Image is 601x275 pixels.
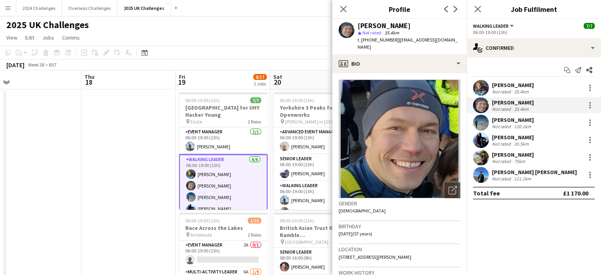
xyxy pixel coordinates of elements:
[22,32,38,43] a: Edit
[26,62,46,68] span: Week 38
[492,134,534,141] div: [PERSON_NAME]
[362,30,381,36] span: Not rated
[273,224,362,239] h3: British Asian Trust Royal Ramble ([GEOGRAPHIC_DATA])
[492,116,534,123] div: [PERSON_NAME]
[179,93,268,210] app-job-card: 06:00-19:00 (13h)7/7[GEOGRAPHIC_DATA] for UHY Hacker Young Edale2 RolesEvent Manager1/106:00-19:0...
[339,246,460,253] h3: Location
[445,182,460,198] div: Open photos pop-in
[492,141,512,147] div: Not rated
[42,34,54,41] span: Jobs
[248,218,261,224] span: 1/10
[280,97,314,103] span: 06:00-19:00 (13h)
[492,82,534,89] div: [PERSON_NAME]
[62,0,117,16] button: Overseas Challenges
[16,0,62,16] button: 2024 Challenges
[185,218,220,224] span: 06:00-19:00 (13h)
[332,54,467,73] div: Bio
[492,151,534,158] div: [PERSON_NAME]
[473,23,515,29] button: Walking Leader
[473,189,500,197] div: Total fee
[512,176,533,182] div: 121.1km
[339,231,372,237] span: [DATE] (57 years)
[473,29,595,35] div: 06:00-19:00 (13h)
[273,73,282,80] span: Sat
[253,74,267,80] span: 8/17
[6,34,17,41] span: View
[179,224,268,231] h3: Race Across the Lakes
[492,106,512,112] div: Not rated
[492,176,512,182] div: Not rated
[178,78,185,87] span: 19
[285,119,342,125] span: [PERSON_NAME] in [GEOGRAPHIC_DATA]
[190,119,202,125] span: Edale
[492,99,534,106] div: [PERSON_NAME]
[358,37,458,50] span: | [EMAIL_ADDRESS][DOMAIN_NAME]
[467,38,601,57] div: Confirmed
[339,223,460,230] h3: Birthday
[254,81,266,87] div: 2 Jobs
[339,208,386,214] span: [DEMOGRAPHIC_DATA]
[492,89,512,95] div: Not rated
[179,73,185,80] span: Fri
[492,169,577,176] div: [PERSON_NAME] [PERSON_NAME]
[6,19,89,31] h1: 2025 UK Challenges
[3,32,21,43] a: View
[179,104,268,118] h3: [GEOGRAPHIC_DATA] for UHY Hacker Young
[332,4,467,14] h3: Profile
[358,37,399,43] span: t. [PHONE_NUMBER]
[273,248,362,275] app-card-role: Senior Leader1/108:00-16:00 (8h)[PERSON_NAME]
[280,218,314,224] span: 08:00-20:00 (12h)
[512,123,533,129] div: 120.1km
[512,89,530,95] div: 35.4km
[190,232,212,238] span: Ambleside
[273,93,362,210] app-job-card: 06:00-19:00 (13h)16/16Yorkshire 3 Peaks for Openworks [PERSON_NAME] in [GEOGRAPHIC_DATA]3 RolesAd...
[512,141,530,147] div: 20.5km
[185,97,220,103] span: 06:00-19:00 (13h)
[49,62,57,68] div: BST
[492,123,512,129] div: Not rated
[273,154,362,181] app-card-role: Senior Leader1/106:00-19:00 (13h)[PERSON_NAME]
[6,61,24,69] div: [DATE]
[179,154,268,243] app-card-role: Walking Leader6/606:00-19:00 (13h)[PERSON_NAME][PERSON_NAME][PERSON_NAME][PERSON_NAME]
[179,127,268,154] app-card-role: Event Manager1/106:00-19:00 (13h)[PERSON_NAME]
[59,32,83,43] a: Comms
[339,254,411,260] span: [STREET_ADDRESS][PERSON_NAME]
[179,241,268,267] app-card-role: Event Manager2A0/106:00-19:00 (13h)
[272,78,282,87] span: 20
[512,106,530,112] div: 35.4km
[25,34,34,41] span: Edit
[358,22,411,29] div: [PERSON_NAME]
[512,158,527,164] div: 75km
[62,34,80,41] span: Comms
[383,30,401,36] span: 35.4km
[248,119,261,125] span: 2 Roles
[473,23,509,29] span: Walking Leader
[339,80,460,198] img: Crew avatar or photo
[85,73,94,80] span: Thu
[117,0,171,16] button: 2025 UK Challenges
[248,232,261,238] span: 2 Roles
[273,127,362,154] app-card-role: Advanced Event Manager1/106:00-19:00 (13h)[PERSON_NAME]
[273,104,362,118] h3: Yorkshire 3 Peaks for Openworks
[584,23,595,29] span: 7/7
[467,4,601,14] h3: Job Fulfilment
[83,78,94,87] span: 18
[492,158,512,164] div: Not rated
[250,97,261,103] span: 7/7
[339,200,460,207] h3: Gender
[39,32,57,43] a: Jobs
[563,189,588,197] div: £1 170.00
[285,239,328,245] span: [GEOGRAPHIC_DATA]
